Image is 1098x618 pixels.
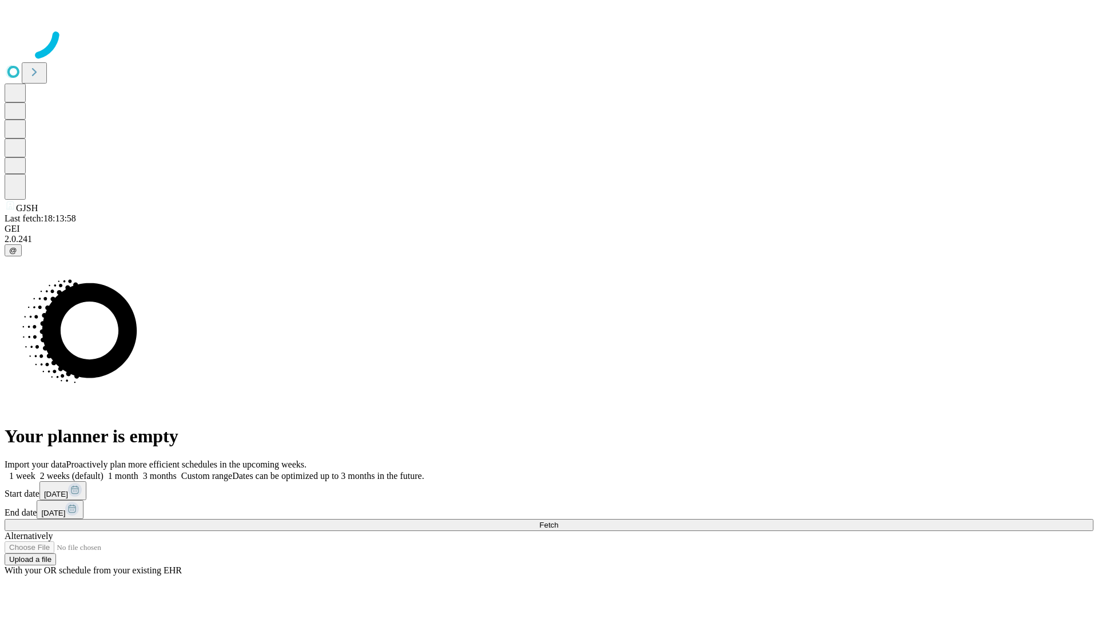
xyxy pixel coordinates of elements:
[5,500,1093,519] div: End date
[181,471,232,481] span: Custom range
[232,471,424,481] span: Dates can be optimized up to 3 months in the future.
[5,234,1093,244] div: 2.0.241
[41,509,65,517] span: [DATE]
[539,521,558,529] span: Fetch
[9,471,35,481] span: 1 week
[9,246,17,255] span: @
[5,553,56,565] button: Upload a file
[143,471,177,481] span: 3 months
[37,500,83,519] button: [DATE]
[16,203,38,213] span: GJSH
[5,519,1093,531] button: Fetch
[44,490,68,498] span: [DATE]
[5,224,1093,234] div: GEI
[5,531,53,541] span: Alternatively
[108,471,138,481] span: 1 month
[40,471,104,481] span: 2 weeks (default)
[5,244,22,256] button: @
[5,213,76,223] span: Last fetch: 18:13:58
[5,565,182,575] span: With your OR schedule from your existing EHR
[5,426,1093,447] h1: Your planner is empty
[5,459,66,469] span: Import your data
[66,459,307,469] span: Proactively plan more efficient schedules in the upcoming weeks.
[5,481,1093,500] div: Start date
[39,481,86,500] button: [DATE]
